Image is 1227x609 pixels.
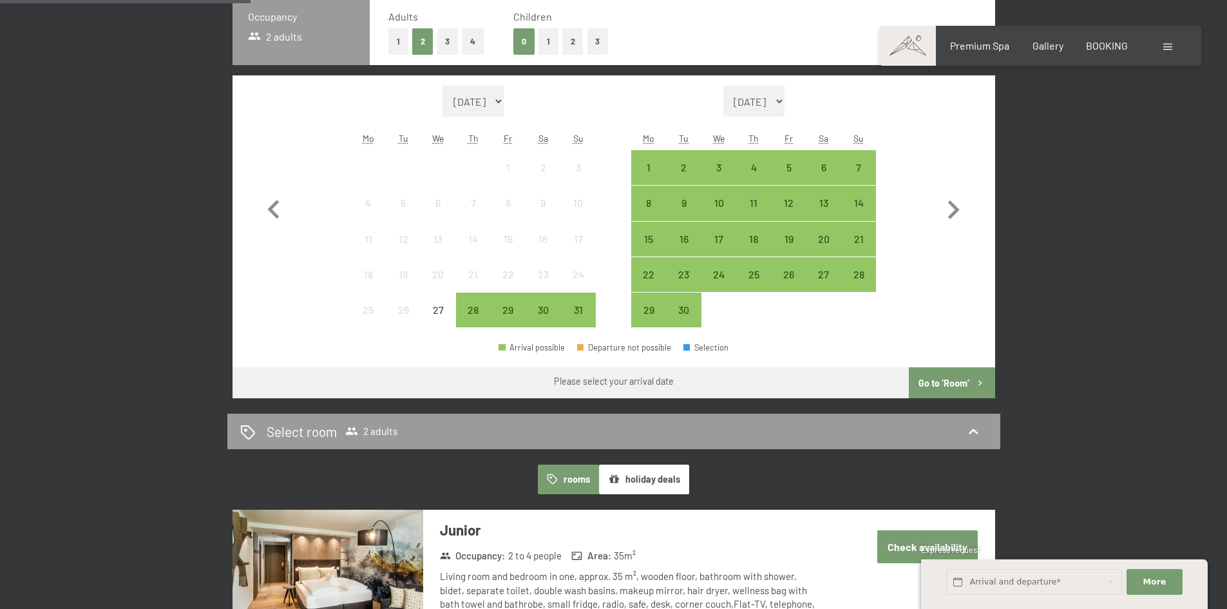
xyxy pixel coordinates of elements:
abbr: Wednesday [713,133,725,144]
div: Sat Sep 20 2025 [806,222,841,256]
div: Arrival not possible [351,186,386,220]
span: 2 to 4 people [508,549,562,563]
div: 26 [387,305,419,337]
h3: Occupancy [248,10,354,24]
div: Arrival not possible [526,186,560,220]
div: Sat Sep 27 2025 [806,257,841,292]
div: 18 [737,234,770,266]
abbr: Monday [363,133,374,144]
div: 15 [633,234,665,266]
div: Wed Sep 17 2025 [701,222,736,256]
div: Fri Aug 29 2025 [491,293,526,327]
div: 5 [772,162,804,195]
a: BOOKING [1086,39,1128,52]
button: 2 [562,28,584,55]
div: Arrival possible [806,222,841,256]
div: Arrival possible [736,186,771,220]
strong: Area : [571,549,611,563]
div: Mon Aug 18 2025 [351,257,386,292]
div: 1 [492,162,524,195]
div: Tue Sep 09 2025 [667,186,701,220]
div: Arrival possible [560,293,595,327]
div: 10 [562,198,594,230]
div: 24 [703,269,735,302]
div: 12 [772,198,804,230]
span: Premium Spa [950,39,1009,52]
div: 7 [457,198,490,230]
div: 27 [422,305,454,337]
div: Fri Aug 22 2025 [491,257,526,292]
div: 9 [668,198,700,230]
div: 21 [457,269,490,302]
div: 6 [422,198,454,230]
div: Arrival possible [456,293,491,327]
abbr: Tuesday [679,133,689,144]
div: 7 [842,162,875,195]
div: Fri Sep 12 2025 [771,186,806,220]
div: Thu Sep 18 2025 [736,222,771,256]
div: Arrival not possible [526,257,560,292]
span: Children [513,10,552,23]
div: 22 [492,269,524,302]
div: Arrival possible [667,257,701,292]
button: 1 [388,28,408,55]
div: Arrival possible [841,186,876,220]
div: 3 [703,162,735,195]
abbr: Sunday [853,133,864,144]
div: 19 [387,269,419,302]
div: Mon Sep 15 2025 [631,222,666,256]
div: Fri Sep 19 2025 [771,222,806,256]
div: Tue Sep 16 2025 [667,222,701,256]
div: 28 [842,269,875,302]
div: Sat Aug 30 2025 [526,293,560,327]
div: 17 [703,234,735,266]
div: 10 [703,198,735,230]
div: Arrival possible [736,150,771,185]
div: Please select your arrival date [554,375,674,388]
div: Sun Aug 31 2025 [560,293,595,327]
div: 6 [808,162,840,195]
div: 29 [492,305,524,337]
div: 23 [527,269,559,302]
div: Sun Sep 21 2025 [841,222,876,256]
div: 13 [422,234,454,266]
div: Arrival possible [841,222,876,256]
div: Sun Aug 10 2025 [560,186,595,220]
div: Arrival not possible [456,257,491,292]
button: 3 [437,28,459,55]
div: Arrival not possible [491,257,526,292]
div: Thu Sep 11 2025 [736,186,771,220]
div: Arrival possible [841,150,876,185]
div: Fri Aug 08 2025 [491,186,526,220]
abbr: Thursday [468,133,479,144]
button: rooms [538,465,599,494]
div: Arrival possible [631,293,666,327]
div: 4 [737,162,770,195]
div: 3 [562,162,594,195]
div: 17 [562,234,594,266]
div: Arrival not possible [560,257,595,292]
span: Express request [921,545,980,555]
div: Fri Sep 26 2025 [771,257,806,292]
div: Arrival not possible [560,150,595,185]
button: 2 [412,28,433,55]
div: Arrival possible [701,222,736,256]
div: 25 [352,305,385,337]
div: Sun Sep 14 2025 [841,186,876,220]
span: 35 m² [614,549,636,563]
button: More [1127,569,1182,595]
div: Arrival not possible [421,186,455,220]
div: 14 [457,234,490,266]
div: 15 [492,234,524,266]
div: Wed Sep 24 2025 [701,257,736,292]
div: 11 [737,198,770,230]
div: Arrival possible [771,222,806,256]
div: Thu Aug 07 2025 [456,186,491,220]
div: 1 [633,162,665,195]
div: Mon Aug 04 2025 [351,186,386,220]
div: Tue Aug 12 2025 [386,222,421,256]
span: Adults [388,10,418,23]
div: Tue Sep 02 2025 [667,150,701,185]
div: Wed Aug 06 2025 [421,186,455,220]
